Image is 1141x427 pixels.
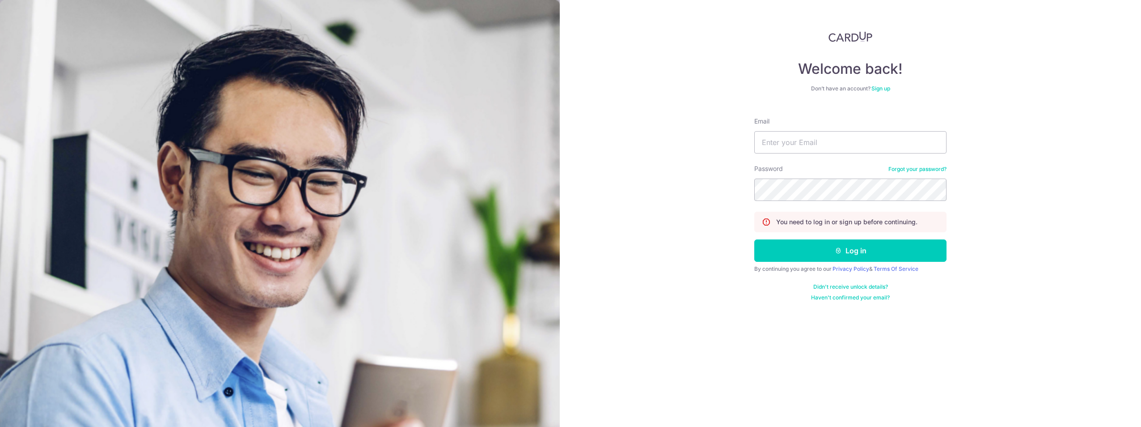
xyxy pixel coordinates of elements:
p: You need to log in or sign up before continuing. [776,218,917,226]
a: Forgot your password? [888,166,947,173]
div: Don’t have an account? [754,85,947,92]
a: Terms Of Service [874,265,918,272]
input: Enter your Email [754,131,947,154]
h4: Welcome back! [754,60,947,78]
img: CardUp Logo [828,31,872,42]
a: Privacy Policy [833,265,869,272]
label: Password [754,164,783,173]
button: Log in [754,239,947,262]
a: Didn't receive unlock details? [813,283,888,290]
a: Haven't confirmed your email? [811,294,890,301]
div: By continuing you agree to our & [754,265,947,273]
label: Email [754,117,769,126]
a: Sign up [871,85,890,92]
